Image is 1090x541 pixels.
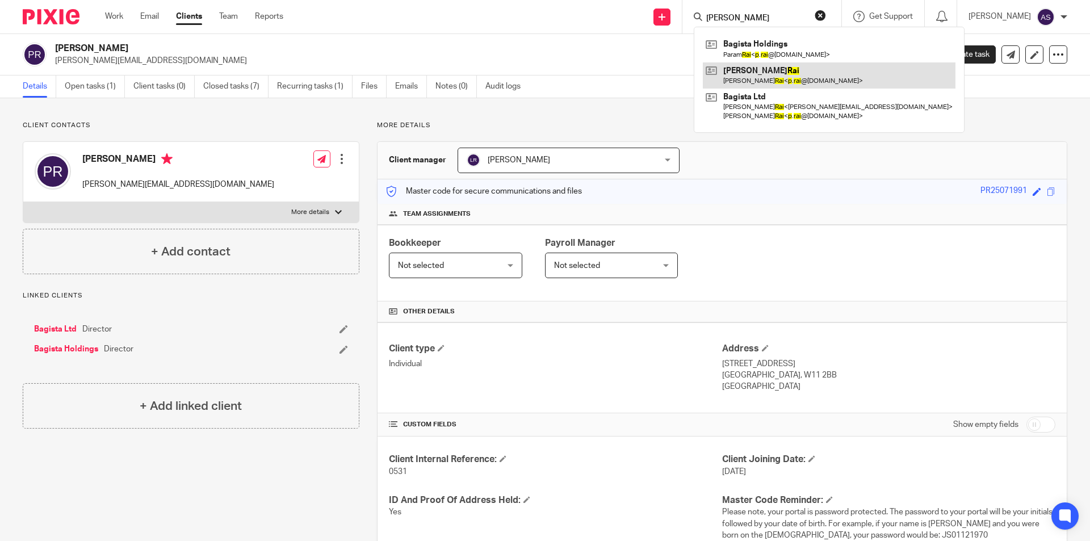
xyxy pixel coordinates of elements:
p: [GEOGRAPHIC_DATA] [722,381,1055,392]
a: Open tasks (1) [65,76,125,98]
h4: Client type [389,343,722,355]
span: Get Support [869,12,913,20]
span: [DATE] [722,468,746,476]
span: Director [104,343,133,355]
p: Client contacts [23,121,359,130]
span: 0531 [389,468,407,476]
h4: [PERSON_NAME] [82,153,274,167]
img: svg%3E [1037,8,1055,26]
a: Bagista Holdings [34,343,98,355]
button: Clear [815,10,826,21]
img: svg%3E [467,153,480,167]
a: Recurring tasks (1) [277,76,353,98]
div: PR25071991 [980,185,1027,198]
h4: + Add linked client [140,397,242,415]
a: Reports [255,11,283,22]
label: Show empty fields [953,419,1018,430]
p: Master code for secure communications and files [386,186,582,197]
span: Not selected [554,262,600,270]
p: [PERSON_NAME][EMAIL_ADDRESS][DOMAIN_NAME] [55,55,913,66]
a: Audit logs [485,76,529,98]
p: Linked clients [23,291,359,300]
span: Other details [403,307,455,316]
i: Primary [161,153,173,165]
h4: Client Joining Date: [722,454,1055,465]
span: Team assignments [403,209,471,219]
img: Pixie [23,9,79,24]
a: Email [140,11,159,22]
span: Yes [389,508,401,516]
h2: [PERSON_NAME] [55,43,741,54]
p: More details [377,121,1067,130]
h4: Master Code Reminder: [722,494,1055,506]
h3: Client manager [389,154,446,166]
span: Payroll Manager [545,238,615,248]
a: Notes (0) [435,76,477,98]
h4: CUSTOM FIELDS [389,420,722,429]
a: Closed tasks (7) [203,76,269,98]
a: Bagista Ltd [34,324,77,335]
p: [PERSON_NAME] [969,11,1031,22]
p: [GEOGRAPHIC_DATA], W11 2BB [722,370,1055,381]
h4: Client Internal Reference: [389,454,722,465]
input: Search [705,14,807,24]
span: Director [82,324,112,335]
a: Work [105,11,123,22]
a: Clients [176,11,202,22]
span: Not selected [398,262,444,270]
h4: + Add contact [151,243,230,261]
img: svg%3E [23,43,47,66]
img: svg%3E [35,153,71,190]
p: [PERSON_NAME][EMAIL_ADDRESS][DOMAIN_NAME] [82,179,274,190]
p: Individual [389,358,722,370]
a: Files [361,76,387,98]
p: [STREET_ADDRESS] [722,358,1055,370]
h4: Address [722,343,1055,355]
h4: ID And Proof Of Address Held: [389,494,722,506]
a: Emails [395,76,427,98]
a: Team [219,11,238,22]
a: Details [23,76,56,98]
span: Please note, your portal is password protected. The password to your portal will be your initials... [722,508,1053,539]
span: Bookkeeper [389,238,441,248]
p: More details [291,208,329,217]
span: [PERSON_NAME] [488,156,550,164]
a: Client tasks (0) [133,76,195,98]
